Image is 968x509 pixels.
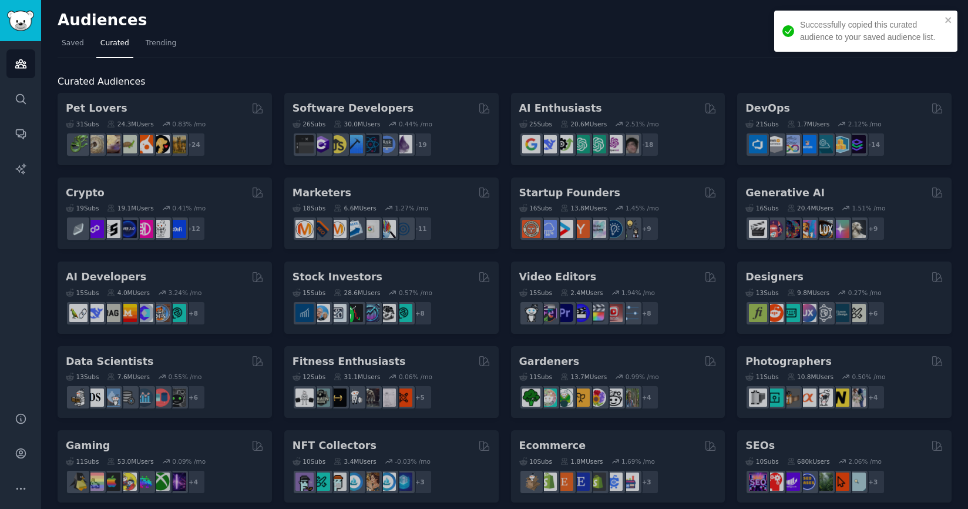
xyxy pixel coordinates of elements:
[800,19,941,43] div: Successfully copied this curated audience to your saved audience list.
[58,11,856,30] h2: Audiences
[142,34,180,58] a: Trending
[62,38,84,49] span: Saved
[146,38,176,49] span: Trending
[945,15,953,25] button: close
[58,34,88,58] a: Saved
[7,11,34,31] img: GummySearch logo
[100,38,129,49] span: Curated
[96,34,133,58] a: Curated
[58,75,145,89] span: Curated Audiences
